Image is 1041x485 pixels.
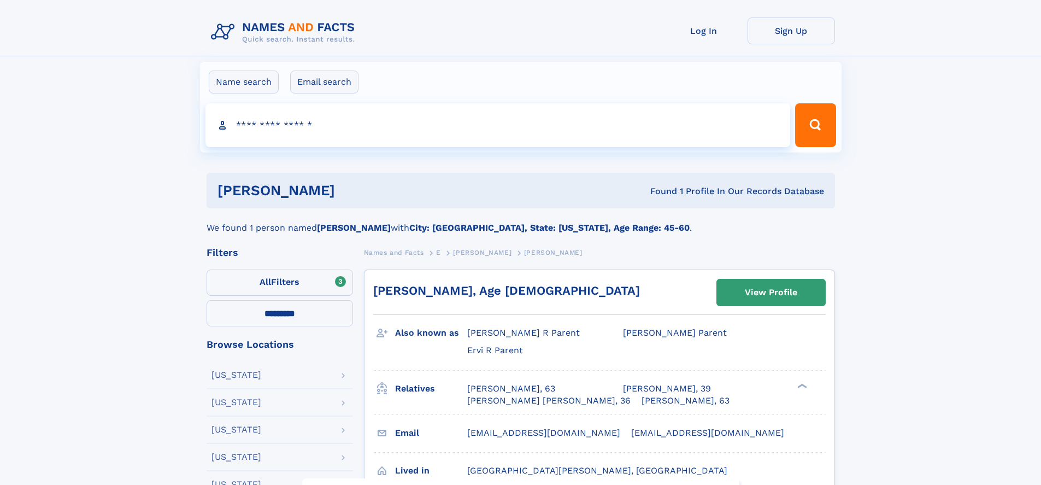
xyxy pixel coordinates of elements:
[631,428,784,438] span: [EMAIL_ADDRESS][DOMAIN_NAME]
[467,465,727,476] span: [GEOGRAPHIC_DATA][PERSON_NAME], [GEOGRAPHIC_DATA]
[317,223,391,233] b: [PERSON_NAME]
[467,328,580,338] span: [PERSON_NAME] R Parent
[395,324,467,342] h3: Also known as
[211,371,261,379] div: [US_STATE]
[436,249,441,256] span: E
[207,270,353,296] label: Filters
[492,185,824,197] div: Found 1 Profile In Our Records Database
[364,246,424,259] a: Names and Facts
[207,208,835,235] div: We found 1 person named with .
[660,17,748,44] a: Log In
[260,277,271,287] span: All
[467,395,631,407] a: [PERSON_NAME] [PERSON_NAME], 36
[207,248,353,258] div: Filters
[217,184,493,197] h1: [PERSON_NAME]
[290,71,358,94] label: Email search
[748,17,835,44] a: Sign Up
[717,279,825,306] a: View Profile
[207,17,364,47] img: Logo Names and Facts
[623,383,711,395] a: [PERSON_NAME], 39
[795,382,808,389] div: ❯
[211,398,261,407] div: [US_STATE]
[453,246,511,259] a: [PERSON_NAME]
[409,223,690,233] b: City: [GEOGRAPHIC_DATA], State: [US_STATE], Age Range: 45-60
[453,249,511,256] span: [PERSON_NAME]
[211,453,261,461] div: [US_STATE]
[209,71,279,94] label: Name search
[745,280,797,305] div: View Profile
[436,246,441,259] a: E
[373,284,640,297] a: [PERSON_NAME], Age [DEMOGRAPHIC_DATA]
[207,340,353,349] div: Browse Locations
[642,395,730,407] a: [PERSON_NAME], 63
[211,425,261,434] div: [US_STATE]
[623,328,727,338] span: [PERSON_NAME] Parent
[795,103,836,147] button: Search Button
[395,424,467,442] h3: Email
[467,345,523,355] span: Ervi R Parent
[205,103,791,147] input: search input
[395,379,467,398] h3: Relatives
[467,428,620,438] span: [EMAIL_ADDRESS][DOMAIN_NAME]
[467,383,555,395] a: [PERSON_NAME], 63
[395,461,467,480] h3: Lived in
[524,249,583,256] span: [PERSON_NAME]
